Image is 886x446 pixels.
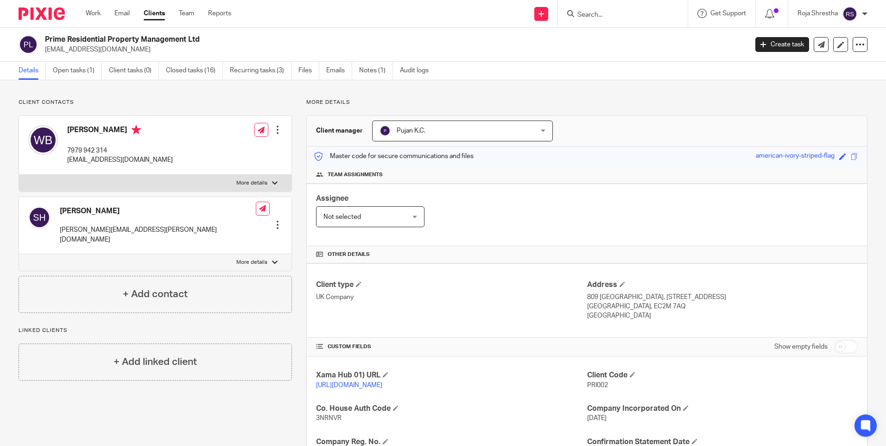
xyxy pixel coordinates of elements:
[28,206,51,229] img: svg%3E
[316,343,587,350] h4: CUSTOM FIELDS
[67,146,173,155] p: 7979 942 314
[756,151,835,162] div: american-ivory-striped-flag
[328,171,383,178] span: Team assignments
[114,355,197,369] h4: + Add linked client
[298,62,319,80] a: Files
[316,370,587,380] h4: Xama Hub 01) URL
[19,35,38,54] img: svg%3E
[380,125,391,136] img: svg%3E
[316,126,363,135] h3: Client manager
[208,9,231,18] a: Reports
[326,62,352,80] a: Emails
[316,404,587,414] h4: Co. House Auth Code
[587,293,858,302] p: 809 [GEOGRAPHIC_DATA], [STREET_ADDRESS]
[86,9,101,18] a: Work
[236,179,267,187] p: More details
[755,37,809,52] a: Create task
[179,9,194,18] a: Team
[797,9,838,18] p: Roja Shrestha
[316,415,342,421] span: 3NRNVR
[576,11,660,19] input: Search
[306,99,867,106] p: More details
[53,62,102,80] a: Open tasks (1)
[316,293,587,302] p: UK Company
[45,45,741,54] p: [EMAIL_ADDRESS][DOMAIN_NAME]
[587,302,858,311] p: [GEOGRAPHIC_DATA], EC2M 7AQ
[67,125,173,137] h4: [PERSON_NAME]
[587,311,858,320] p: [GEOGRAPHIC_DATA]
[19,7,65,20] img: Pixie
[316,195,348,202] span: Assignee
[114,9,130,18] a: Email
[400,62,436,80] a: Audit logs
[587,280,858,290] h4: Address
[19,62,46,80] a: Details
[19,327,292,334] p: Linked clients
[587,404,858,414] h4: Company Incorporated On
[323,214,361,220] span: Not selected
[587,370,858,380] h4: Client Code
[316,382,382,389] a: [URL][DOMAIN_NAME]
[230,62,291,80] a: Recurring tasks (3)
[60,206,256,216] h4: [PERSON_NAME]
[397,127,425,134] span: Pujan K.C.
[123,287,188,301] h4: + Add contact
[587,415,607,421] span: [DATE]
[166,62,223,80] a: Closed tasks (16)
[587,382,608,389] span: PRI002
[328,251,370,258] span: Other details
[45,35,602,45] h2: Prime Residential Property Management Ltd
[28,125,58,155] img: svg%3E
[710,10,746,17] span: Get Support
[316,280,587,290] h4: Client type
[774,342,828,351] label: Show empty fields
[236,259,267,266] p: More details
[19,99,292,106] p: Client contacts
[314,152,474,161] p: Master code for secure communications and files
[359,62,393,80] a: Notes (1)
[60,225,256,244] p: [PERSON_NAME][EMAIL_ADDRESS][PERSON_NAME][DOMAIN_NAME]
[144,9,165,18] a: Clients
[67,155,173,165] p: [EMAIL_ADDRESS][DOMAIN_NAME]
[109,62,159,80] a: Client tasks (0)
[842,6,857,21] img: svg%3E
[132,125,141,134] i: Primary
